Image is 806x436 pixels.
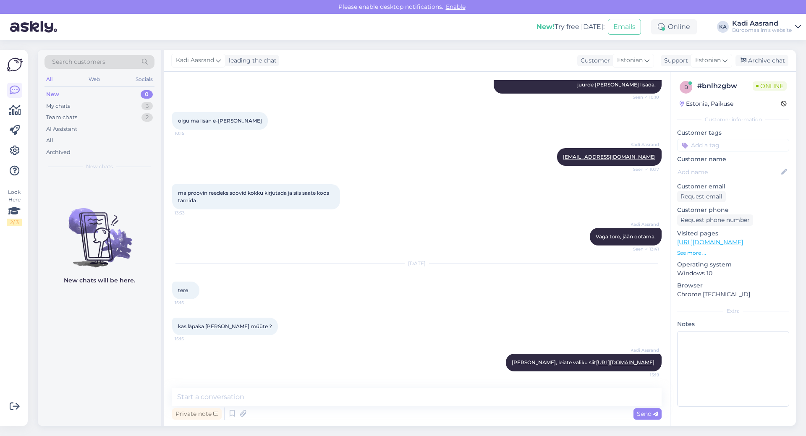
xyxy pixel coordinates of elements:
[677,191,726,202] div: Request email
[176,56,214,65] span: Kadi Aasrand
[175,210,206,216] span: 13:33
[46,125,77,133] div: AI Assistant
[64,276,135,285] p: New chats will be here.
[178,287,188,293] span: tere
[732,20,801,34] a: Kadi AasrandBüroomaailm's website
[628,246,659,252] span: Seen ✓ 13:41
[677,290,789,299] p: Chrome [TECHNICAL_ID]
[628,372,659,378] span: 15:19
[38,193,161,269] img: No chats
[596,233,656,240] span: Väga tore, jään ootama.
[44,74,54,85] div: All
[678,167,780,177] input: Add name
[563,154,656,160] a: [EMAIL_ADDRESS][DOMAIN_NAME]
[46,102,70,110] div: My chats
[677,307,789,315] div: Extra
[695,56,721,65] span: Estonian
[7,188,22,226] div: Look Here
[677,214,753,226] div: Request phone number
[175,336,206,342] span: 15:15
[172,260,662,267] div: [DATE]
[141,90,153,99] div: 0
[7,57,23,73] img: Askly Logo
[677,155,789,164] p: Customer name
[677,206,789,214] p: Customer phone
[141,102,153,110] div: 3
[677,116,789,123] div: Customer information
[680,99,733,108] div: Estonia, Paikuse
[684,84,688,90] span: b
[46,148,71,157] div: Archived
[661,56,688,65] div: Support
[52,57,105,66] span: Search customers
[677,238,743,246] a: [URL][DOMAIN_NAME]
[677,269,789,278] p: Windows 10
[677,281,789,290] p: Browser
[596,359,654,366] a: [URL][DOMAIN_NAME]
[617,56,643,65] span: Estonian
[628,141,659,148] span: Kadi Aasrand
[697,81,753,91] div: # bnlhzgbw
[677,182,789,191] p: Customer email
[628,347,659,353] span: Kadi Aasrand
[175,130,206,136] span: 10:15
[608,19,641,35] button: Emails
[628,94,659,100] span: Seen ✓ 10:10
[134,74,154,85] div: Socials
[577,56,610,65] div: Customer
[732,20,792,27] div: Kadi Aasrand
[651,19,697,34] div: Online
[637,410,658,418] span: Send
[225,56,277,65] div: leading the chat
[46,90,59,99] div: New
[87,74,102,85] div: Web
[443,3,468,10] span: Enable
[677,128,789,137] p: Customer tags
[628,221,659,227] span: Kadi Aasrand
[86,163,113,170] span: New chats
[732,27,792,34] div: Büroomaailm's website
[178,323,272,329] span: kas läpaka [PERSON_NAME] müüte ?
[735,55,788,66] div: Archive chat
[7,219,22,226] div: 2 / 3
[677,320,789,329] p: Notes
[512,359,656,366] span: [PERSON_NAME], leiate valiku siit
[753,81,787,91] span: Online
[677,260,789,269] p: Operating system
[46,113,77,122] div: Team chats
[141,113,153,122] div: 2
[536,23,555,31] b: New!
[677,139,789,151] input: Add a tag
[178,190,330,204] span: ma proovin reedeks soovid kokku kirjutada ja siis saate koos tarnida .
[536,22,604,32] div: Try free [DATE]:
[628,166,659,172] span: Seen ✓ 10:17
[677,249,789,257] p: See more ...
[717,21,729,33] div: KA
[178,117,262,124] span: olgu ma lisan e-[PERSON_NAME]
[175,300,206,306] span: 15:15
[46,136,53,145] div: All
[172,408,222,420] div: Private note
[677,229,789,238] p: Visited pages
